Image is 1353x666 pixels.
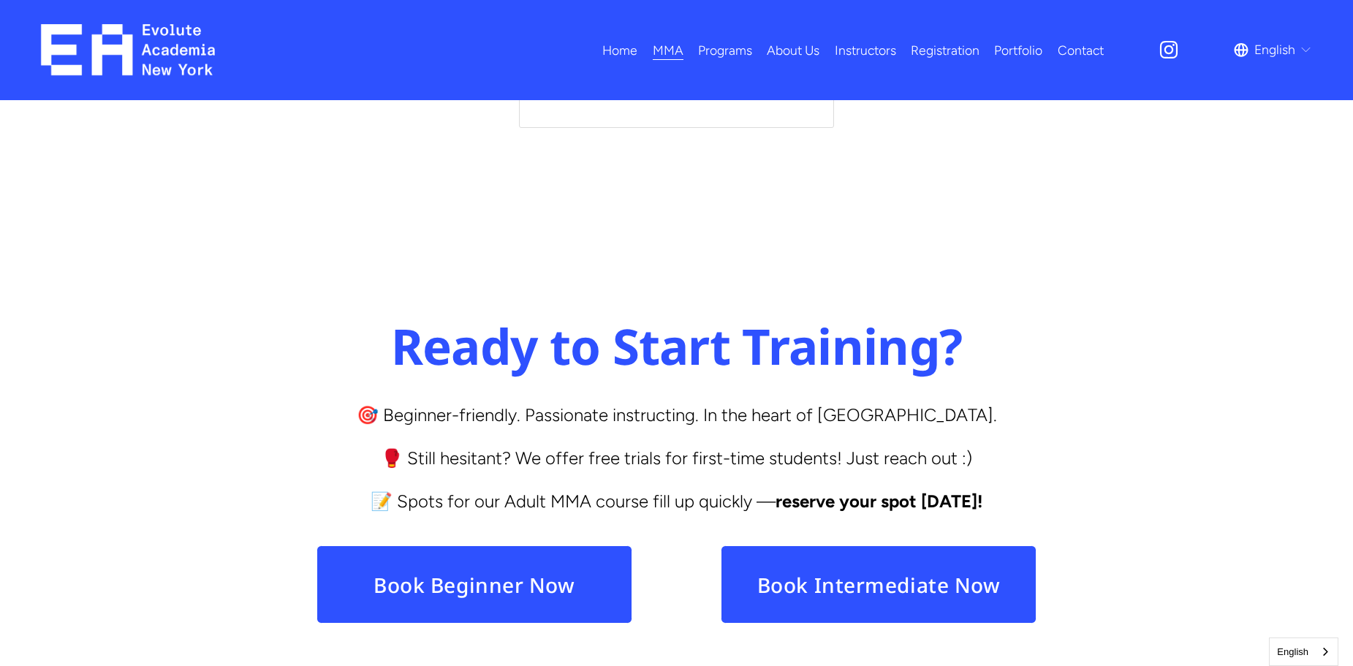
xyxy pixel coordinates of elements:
span: Programs [698,38,752,61]
aside: Language selected: English [1269,637,1338,666]
a: Book Intermediate Now [721,545,1036,624]
span: MMA [653,38,683,61]
a: folder dropdown [698,37,752,63]
a: folder dropdown [653,37,683,63]
a: About Us [767,37,819,63]
p: 🥊 Still hesitant? We offer free trials for first-time students! Just reach out :) [317,442,1036,474]
a: Book Beginner Now [317,545,632,624]
span: English [1254,38,1295,61]
a: English [1270,638,1338,665]
strong: Ready to Start Training? [391,312,963,379]
a: Instagram [1158,39,1180,61]
a: Portfolio [994,37,1042,63]
strong: reserve your spot [DATE]! [776,491,982,512]
a: Registration [911,37,979,63]
div: language picker [1234,37,1313,63]
p: 🎯 Beginner-friendly. Passionate instructing. In the heart of [GEOGRAPHIC_DATA]. [317,399,1036,431]
p: 📝 Spots for our Adult MMA course fill up quickly — [317,485,1036,517]
a: Home [602,37,637,63]
a: Contact [1058,37,1104,63]
a: Instructors [835,37,896,63]
img: EA [41,24,216,75]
